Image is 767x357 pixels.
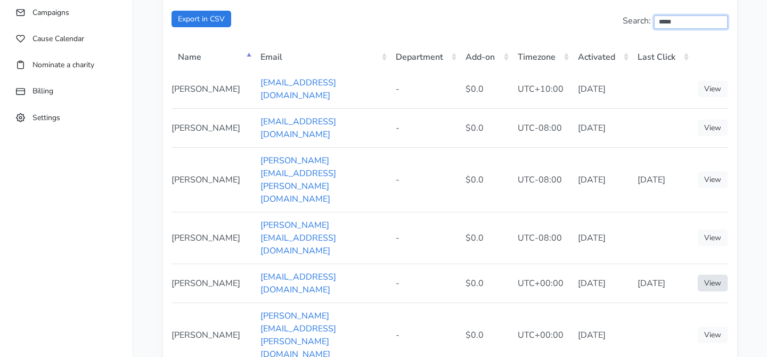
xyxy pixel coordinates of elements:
[172,11,231,27] button: Export in CSV
[389,43,459,70] th: Department: activate to sort column ascending
[389,70,459,108] td: -
[459,147,511,212] td: $0.0
[623,14,728,29] label: Search:
[572,70,631,108] td: [DATE]
[11,54,122,75] a: Nominate a charity
[698,275,728,291] a: View
[459,43,511,70] th: Add-on: activate to sort column ascending
[32,7,69,18] span: Campaigns
[254,43,389,70] th: Email: activate to sort column ascending
[572,264,631,303] td: [DATE]
[172,264,254,303] td: [PERSON_NAME]
[11,81,122,101] a: Billing
[32,34,84,44] span: Cause Calendar
[511,43,572,70] th: Timezone: activate to sort column ascending
[172,108,254,147] td: [PERSON_NAME]
[631,147,691,212] td: [DATE]
[511,264,572,303] td: UTC+00:00
[572,147,631,212] td: [DATE]
[459,264,511,303] td: $0.0
[389,264,459,303] td: -
[511,108,572,147] td: UTC-08:00
[260,271,336,296] a: [EMAIL_ADDRESS][DOMAIN_NAME]
[260,155,336,205] a: [PERSON_NAME][EMAIL_ADDRESS][PERSON_NAME][DOMAIN_NAME]
[459,212,511,264] td: $0.0
[459,70,511,108] td: $0.0
[11,107,122,128] a: Settings
[32,60,94,70] span: Nominate a charity
[389,147,459,212] td: -
[572,108,631,147] td: [DATE]
[698,327,728,343] a: View
[389,212,459,264] td: -
[32,86,53,96] span: Billing
[511,147,572,212] td: UTC-08:00
[698,171,728,188] a: View
[260,219,336,257] a: [PERSON_NAME][EMAIL_ADDRESS][DOMAIN_NAME]
[511,70,572,108] td: UTC+10:00
[698,81,728,97] a: View
[389,108,459,147] td: -
[698,120,728,136] a: View
[698,229,728,246] a: View
[172,147,254,212] td: [PERSON_NAME]
[260,77,336,101] a: [EMAIL_ADDRESS][DOMAIN_NAME]
[172,70,254,108] td: [PERSON_NAME]
[32,112,60,122] span: Settings
[511,212,572,264] td: UTC-08:00
[11,28,122,49] a: Cause Calendar
[260,116,336,140] a: [EMAIL_ADDRESS][DOMAIN_NAME]
[178,14,225,24] span: Export in CSV
[572,43,631,70] th: Activated: activate to sort column ascending
[11,2,122,23] a: Campaigns
[654,15,728,29] input: Search:
[631,43,691,70] th: Last Click: activate to sort column ascending
[172,43,254,70] th: Name: activate to sort column descending
[631,264,691,303] td: [DATE]
[172,212,254,264] td: [PERSON_NAME]
[459,108,511,147] td: $0.0
[572,212,631,264] td: [DATE]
